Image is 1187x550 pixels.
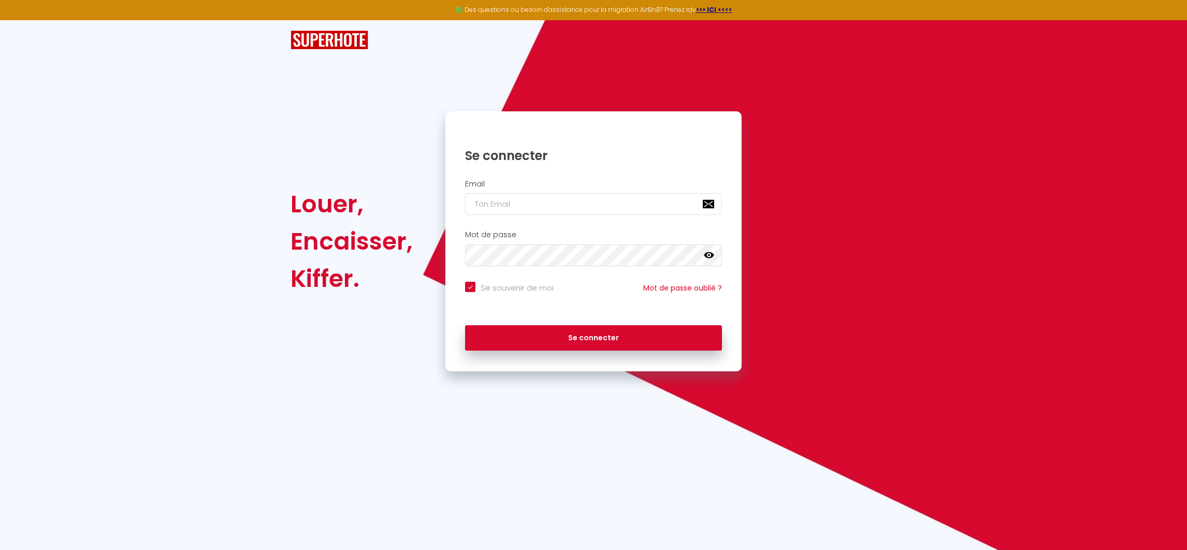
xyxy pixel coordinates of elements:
input: Ton Email [465,193,722,215]
div: Encaisser, [291,223,413,260]
a: >>> ICI <<<< [696,5,732,14]
button: Se connecter [465,325,722,351]
div: Kiffer. [291,260,413,297]
h2: Email [465,180,722,189]
div: Louer, [291,185,413,223]
a: Mot de passe oublié ? [643,283,722,293]
h2: Mot de passe [465,230,722,239]
h1: Se connecter [465,148,722,164]
img: SuperHote logo [291,31,368,50]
